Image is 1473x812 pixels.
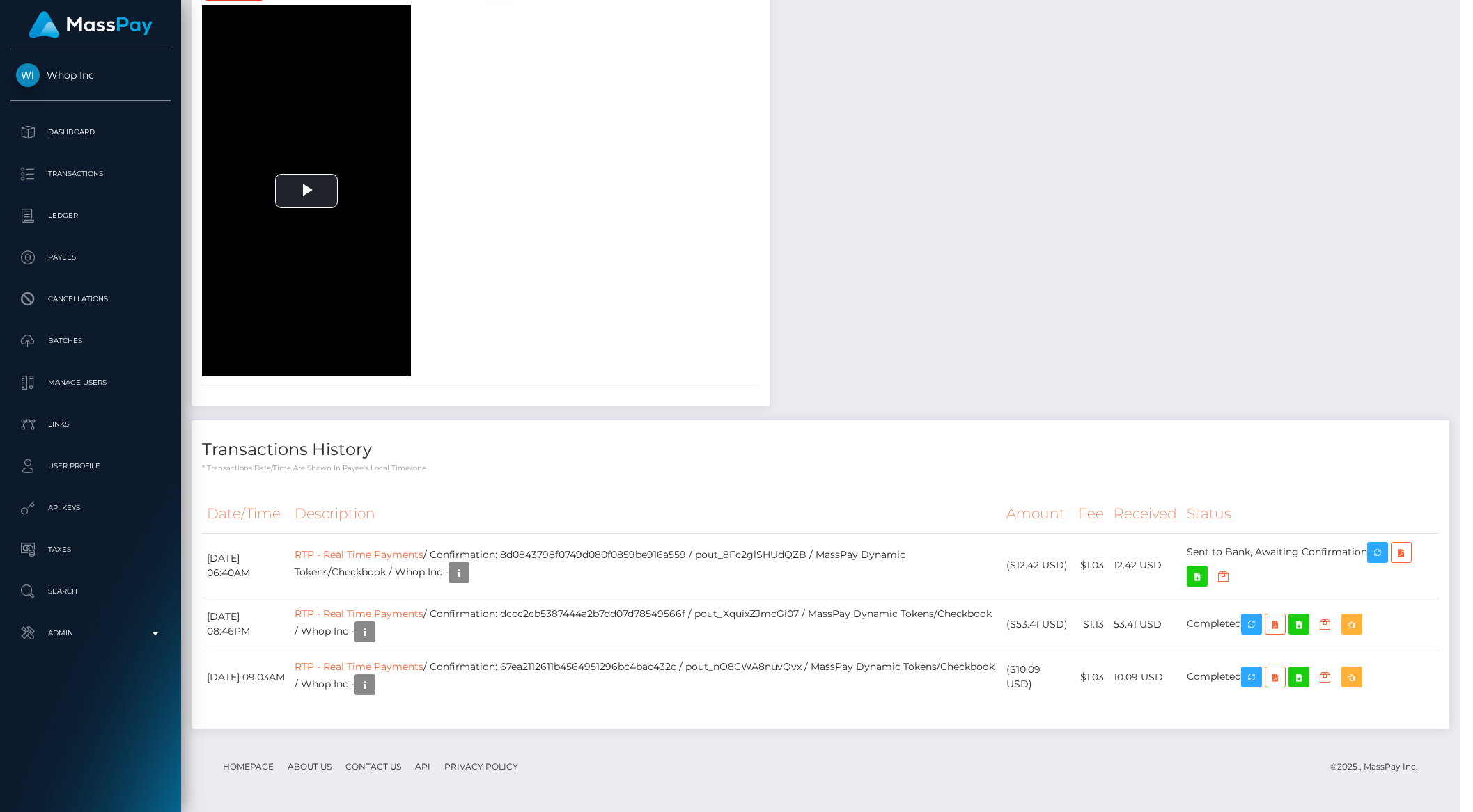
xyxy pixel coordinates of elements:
p: Dashboard [16,122,165,143]
p: Links [16,414,165,435]
p: Batches [16,331,165,351]
p: Ledger [16,205,165,226]
p: API Keys [16,497,165,518]
span: Whop Inc [10,69,171,81]
img: Whop Inc [16,63,40,87]
p: Manage Users [16,372,165,393]
p: Admin [16,623,165,644]
p: Search [16,581,165,602]
p: User Profile [16,456,165,477]
p: Payees [16,247,165,268]
p: Taxes [16,539,165,560]
img: MassPay Logo [29,11,153,38]
p: Transactions [16,164,165,184]
p: Cancellations [16,289,165,310]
